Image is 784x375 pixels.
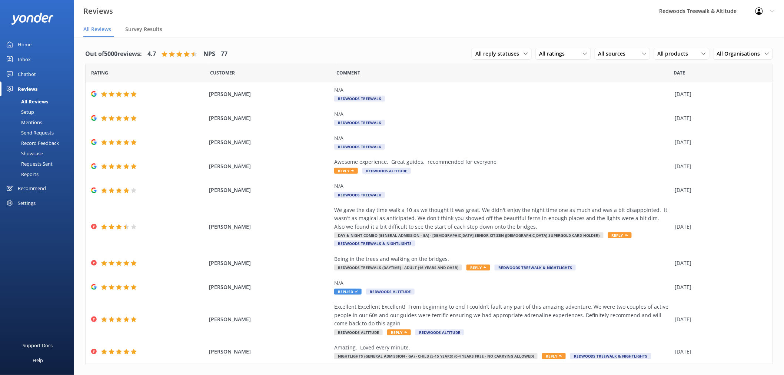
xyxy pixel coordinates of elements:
a: Setup [4,107,74,117]
span: Redwoods Treewalk (Daytime) - Adult (16 years and over) [334,265,462,271]
span: [PERSON_NAME] [209,90,330,98]
h4: 77 [221,49,227,59]
span: Redwoods Treewalk [334,120,385,126]
div: All Reviews [4,96,48,107]
div: Chatbot [18,67,36,82]
div: Recommend [18,181,46,196]
span: Survey Results [125,26,162,33]
div: Requests Sent [4,159,53,169]
span: [PERSON_NAME] [209,138,330,146]
div: [DATE] [675,283,763,291]
span: All reply statuses [475,50,524,58]
div: [DATE] [675,223,763,231]
span: Redwoods Altitude [362,168,411,174]
span: Day & Night Combo (General Admission - GA) - [DEMOGRAPHIC_DATA] Senior Citizen ([DEMOGRAPHIC_DATA... [334,232,604,238]
a: Reports [4,169,74,179]
div: [DATE] [675,259,763,267]
div: Showcase [4,148,43,159]
div: [DATE] [675,315,763,323]
span: [PERSON_NAME] [209,259,330,267]
span: Date [91,69,108,76]
div: Help [33,353,43,368]
div: [DATE] [675,90,763,98]
div: [DATE] [675,186,763,194]
a: All Reviews [4,96,74,107]
div: N/A [334,86,671,94]
div: Inbox [18,52,31,67]
a: Record Feedback [4,138,74,148]
span: Redwoods Treewalk [334,192,385,198]
div: Settings [18,196,36,210]
span: Date [674,69,685,76]
span: [PERSON_NAME] [209,162,330,170]
div: Awesome experience. Great guides, recommended for everyone [334,158,671,166]
span: Reply [542,353,566,359]
img: yonder-white-logo.png [11,13,54,25]
h3: Reviews [83,5,113,17]
span: All Organisations [717,50,765,58]
h4: 4.7 [147,49,156,59]
span: [PERSON_NAME] [209,315,330,323]
div: N/A [334,110,671,118]
span: Question [337,69,361,76]
a: Send Requests [4,127,74,138]
a: Requests Sent [4,159,74,169]
span: Date [210,69,235,76]
span: [PERSON_NAME] [209,223,330,231]
span: Reply [334,168,358,174]
div: Support Docs [23,338,53,353]
div: [DATE] [675,138,763,146]
span: [PERSON_NAME] [209,186,330,194]
div: [DATE] [675,348,763,356]
div: Record Feedback [4,138,59,148]
div: Reviews [18,82,37,96]
span: Nightlights (General Admission - GA) - Child (5-15 years) (0-4 years free - no carrying allowed) [334,353,538,359]
span: Redwoods Treewalk & Nightlights [334,240,415,246]
span: All Reviews [83,26,111,33]
h4: NPS [203,49,215,59]
div: We gave the day time walk a 10 as we thought it was great. We didn't enjoy the night time one as ... [334,206,671,231]
div: Reports [4,169,39,179]
span: [PERSON_NAME] [209,114,330,122]
span: All sources [598,50,630,58]
div: N/A [334,134,671,142]
span: [PERSON_NAME] [209,348,330,356]
span: Redwoods Treewalk [334,144,385,150]
span: Redwoods Altitude [366,289,415,295]
span: Redwoods Treewalk & Nightlights [495,265,576,271]
div: Home [18,37,31,52]
div: [DATE] [675,162,763,170]
div: Send Requests [4,127,54,138]
span: All ratings [539,50,569,58]
span: Reply [608,232,632,238]
span: [PERSON_NAME] [209,283,330,291]
div: Being in the trees and walking on the bridges. [334,255,671,263]
h4: Out of 5000 reviews: [85,49,142,59]
span: Reply [466,265,490,271]
a: Showcase [4,148,74,159]
span: Redwoods Treewalk [334,96,385,102]
span: All products [658,50,693,58]
span: Redwoods Treewalk & Nightlights [570,353,651,359]
span: Reply [387,329,411,335]
div: N/A [334,182,671,190]
div: [DATE] [675,114,763,122]
div: Excellent Excellent Excellent! From beginning to end I couldn’t fault any part of this amazing ad... [334,303,671,328]
span: Redwoods Altitude [415,329,464,335]
div: Setup [4,107,34,117]
a: Mentions [4,117,74,127]
div: Mentions [4,117,42,127]
div: Amazing. Loved every minute. [334,344,671,352]
span: Redwoods Altitude [334,329,383,335]
div: N/A [334,279,671,287]
span: Replied [334,289,362,295]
